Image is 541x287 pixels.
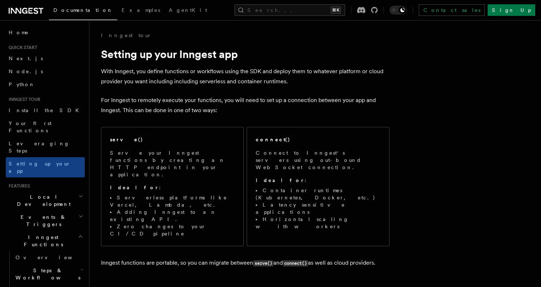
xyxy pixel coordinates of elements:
a: Leveraging Steps [6,137,85,157]
p: Serve your Inngest functions by creating an HTTP endpoint in your application. [110,149,235,178]
span: Inngest Functions [6,234,78,248]
span: Home [9,29,29,36]
a: Documentation [49,2,117,20]
li: Adding Inngest to an existing API. [110,208,235,223]
code: serve() [253,260,273,266]
span: Features [6,183,30,189]
span: Inngest tour [6,97,40,102]
button: Steps & Workflows [13,264,85,284]
a: Install the SDK [6,104,85,117]
li: Horizontal scaling with workers [256,216,381,230]
a: AgentKit [164,2,211,19]
span: Node.js [9,69,43,74]
p: For Inngest to remotely execute your functions, you will need to set up a connection between your... [101,95,390,115]
h2: serve() [110,136,143,143]
span: Quick start [6,45,37,50]
span: Steps & Workflows [13,267,80,281]
span: Your first Functions [9,120,52,133]
span: Events & Triggers [6,213,79,228]
button: Events & Triggers [6,211,85,231]
a: Python [6,78,85,91]
span: AgentKit [169,7,207,13]
span: Local Development [6,193,79,208]
li: Container runtimes (Kubernetes, Docker, etc.) [256,187,381,201]
kbd: ⌘K [331,6,341,14]
p: : [110,184,235,191]
code: connect() [283,260,308,266]
a: Node.js [6,65,85,78]
a: Inngest tour [101,32,151,39]
h1: Setting up your Inngest app [101,48,390,61]
span: Install the SDK [9,107,83,113]
a: Setting up your app [6,157,85,177]
p: : [256,177,381,184]
span: Python [9,81,35,87]
a: Home [6,26,85,39]
strong: Ideal for [256,177,305,183]
a: Contact sales [419,4,485,16]
li: Zero changes to your CI/CD pipeline [110,223,235,237]
p: Connect to Inngest's servers using out-bound WebSocket connection. [256,149,381,171]
span: Setting up your app [9,161,71,174]
li: Latency sensitive applications [256,201,381,216]
span: Leveraging Steps [9,141,70,154]
span: Overview [16,255,90,260]
button: Toggle dark mode [390,6,407,14]
button: Search...⌘K [234,4,345,16]
a: connect()Connect to Inngest's servers using out-bound WebSocket connection.Ideal for:Container ru... [247,127,390,246]
span: Next.js [9,56,43,61]
h2: connect() [256,136,290,143]
button: Local Development [6,190,85,211]
p: Inngest functions are portable, so you can migrate between and as well as cloud providers. [101,258,390,268]
a: Your first Functions [6,117,85,137]
button: Inngest Functions [6,231,85,251]
a: serve()Serve your Inngest functions by creating an HTTP endpoint in your application.Ideal for:Se... [101,127,244,246]
span: Documentation [53,7,113,13]
p: With Inngest, you define functions or workflows using the SDK and deploy them to whatever platfor... [101,66,390,87]
a: Next.js [6,52,85,65]
strong: Ideal for [110,185,159,190]
a: Examples [117,2,164,19]
a: Overview [13,251,85,264]
a: Sign Up [488,4,535,16]
span: Examples [122,7,160,13]
li: Serverless platforms like Vercel, Lambda, etc. [110,194,235,208]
